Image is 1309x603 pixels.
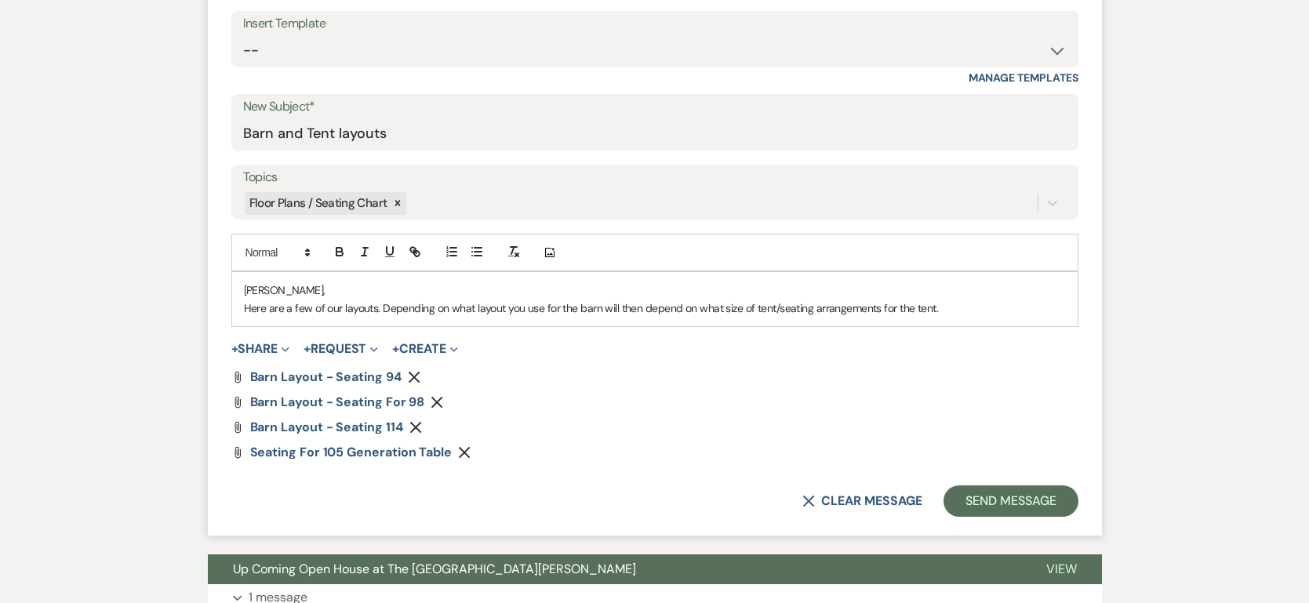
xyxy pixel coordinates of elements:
[231,343,238,355] span: +
[243,96,1067,118] label: New Subject*
[233,561,636,577] span: Up Coming Open House at The [GEOGRAPHIC_DATA][PERSON_NAME]
[1021,554,1102,584] button: View
[392,343,457,355] button: Create
[250,446,452,459] a: Seating for 105 Generation Table
[802,495,922,507] button: Clear message
[243,13,1067,35] div: Insert Template
[250,394,425,410] span: Barn Layout - Seating for 98
[231,343,290,355] button: Share
[1046,561,1077,577] span: View
[245,192,390,215] div: Floor Plans / Seating Chart
[250,419,403,435] span: Barn Layout - Seating 114
[244,300,1066,317] p: Here are a few of our layouts. Depending on what layout you use for the barn will then depend on ...
[250,396,425,409] a: Barn Layout - Seating for 98
[944,485,1078,517] button: Send Message
[392,343,399,355] span: +
[208,554,1021,584] button: Up Coming Open House at The [GEOGRAPHIC_DATA][PERSON_NAME]
[250,444,452,460] span: Seating for 105 Generation Table
[250,369,402,385] span: Barn Layout - Seating 94
[250,421,403,434] a: Barn Layout - Seating 114
[969,71,1078,85] a: Manage Templates
[250,371,402,383] a: Barn Layout - Seating 94
[243,166,1067,189] label: Topics
[304,343,378,355] button: Request
[244,282,1066,299] p: [PERSON_NAME],
[304,343,311,355] span: +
